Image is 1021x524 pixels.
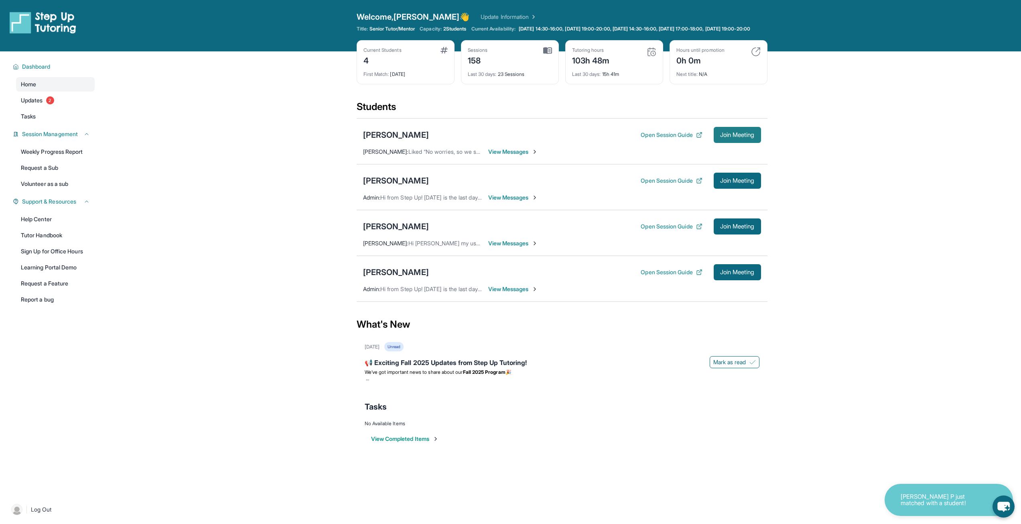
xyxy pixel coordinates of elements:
button: Mark as read [710,356,759,368]
span: Next title : [676,71,698,77]
span: Mark as read [713,358,746,366]
button: Join Meeting [714,218,761,234]
div: Hours until promotion [676,47,725,53]
a: Home [16,77,95,92]
span: Tasks [365,401,387,412]
span: View Messages [488,148,538,156]
span: View Messages [488,239,538,247]
button: View Completed Items [371,435,439,443]
div: [PERSON_NAME] [363,129,429,141]
div: 📢 Exciting Fall 2025 Updates from Step Up Tutoring! [365,358,759,369]
img: Chevron Right [529,13,537,21]
img: Mark as read [749,359,756,365]
span: Updates [21,96,43,104]
span: [PERSON_NAME] : [363,240,408,247]
img: user-img [11,504,22,515]
button: Join Meeting [714,127,761,143]
div: Tutoring hours [572,47,610,53]
a: Request a Feature [16,276,95,291]
span: First Match : [363,71,389,77]
img: card [543,47,552,54]
span: We’ve got important news to share about our [365,369,463,375]
div: [DATE] [365,344,380,350]
button: chat-button [993,495,1015,518]
div: 4 [363,53,402,66]
strong: Fall 2025 Program [463,369,505,375]
button: Session Management [19,130,90,138]
img: Chevron-Right [532,240,538,247]
span: Title: [357,26,368,32]
div: 103h 48m [572,53,610,66]
div: Students [357,100,767,118]
span: Join Meeting [720,270,755,275]
button: Join Meeting [714,173,761,189]
span: 🎉 [505,369,512,375]
span: 2 Students [443,26,467,32]
span: Current Availability: [471,26,516,32]
a: Sign Up for Office Hours [16,244,95,259]
img: Chevron-Right [532,149,538,155]
span: View Messages [488,194,538,202]
span: Join Meeting [720,133,755,137]
div: N/A [676,66,761,77]
div: [PERSON_NAME] [363,175,429,186]
span: | [26,505,28,514]
span: Support & Resources [22,198,76,206]
div: Current Students [363,47,402,53]
span: Liked “No worries, so we see you [DATE] at 5pm.” [408,148,535,155]
a: Tutor Handbook [16,228,95,243]
button: Support & Resources [19,198,90,206]
img: card [440,47,448,53]
span: Welcome, [PERSON_NAME] 👋 [357,11,470,22]
span: Dashboard [22,63,51,71]
button: Dashboard [19,63,90,71]
p: [PERSON_NAME] P just matched with a student! [901,493,981,507]
div: Sessions [468,47,488,53]
span: Log Out [31,506,52,514]
div: No Available Items [365,420,759,427]
button: Open Session Guide [641,177,702,185]
a: |Log Out [8,501,95,518]
a: Report a bug [16,292,95,307]
a: Help Center [16,212,95,226]
img: card [647,47,656,57]
span: Session Management [22,130,78,138]
img: Chevron-Right [532,286,538,292]
div: 158 [468,53,488,66]
a: [DATE] 14:30-16:00, [DATE] 19:00-20:00, [DATE] 14:30-16:00, [DATE] 17:00-18:00, [DATE] 19:00-20:00 [517,26,752,32]
div: [PERSON_NAME] [363,267,429,278]
span: View Messages [488,285,538,293]
a: Update Information [481,13,537,21]
div: 15h 41m [572,66,656,77]
span: 2 [46,96,54,104]
a: Volunteer as a sub [16,177,95,191]
img: logo [10,11,76,34]
span: Admin : [363,194,380,201]
span: Tasks [21,112,36,120]
span: Capacity: [420,26,442,32]
button: Open Session Guide [641,131,702,139]
span: Home [21,80,36,88]
span: Join Meeting [720,178,755,183]
div: Unread [384,342,404,351]
a: Tasks [16,109,95,124]
img: Chevron-Right [532,194,538,201]
span: Join Meeting [720,224,755,229]
div: [PERSON_NAME] [363,221,429,232]
button: Open Session Guide [641,222,702,230]
a: Request a Sub [16,161,95,175]
span: [DATE] 14:30-16:00, [DATE] 19:00-20:00, [DATE] 14:30-16:00, [DATE] 17:00-18:00, [DATE] 19:00-20:00 [519,26,750,32]
button: Open Session Guide [641,268,702,276]
span: Senior Tutor/Mentor [369,26,415,32]
span: Last 30 days : [468,71,497,77]
img: card [751,47,761,57]
div: 23 Sessions [468,66,552,77]
a: Updates2 [16,93,95,108]
div: What's New [357,307,767,342]
div: 0h 0m [676,53,725,66]
div: [DATE] [363,66,448,77]
span: Admin : [363,285,380,292]
span: Last 30 days : [572,71,601,77]
a: Weekly Progress Report [16,145,95,159]
button: Join Meeting [714,264,761,280]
